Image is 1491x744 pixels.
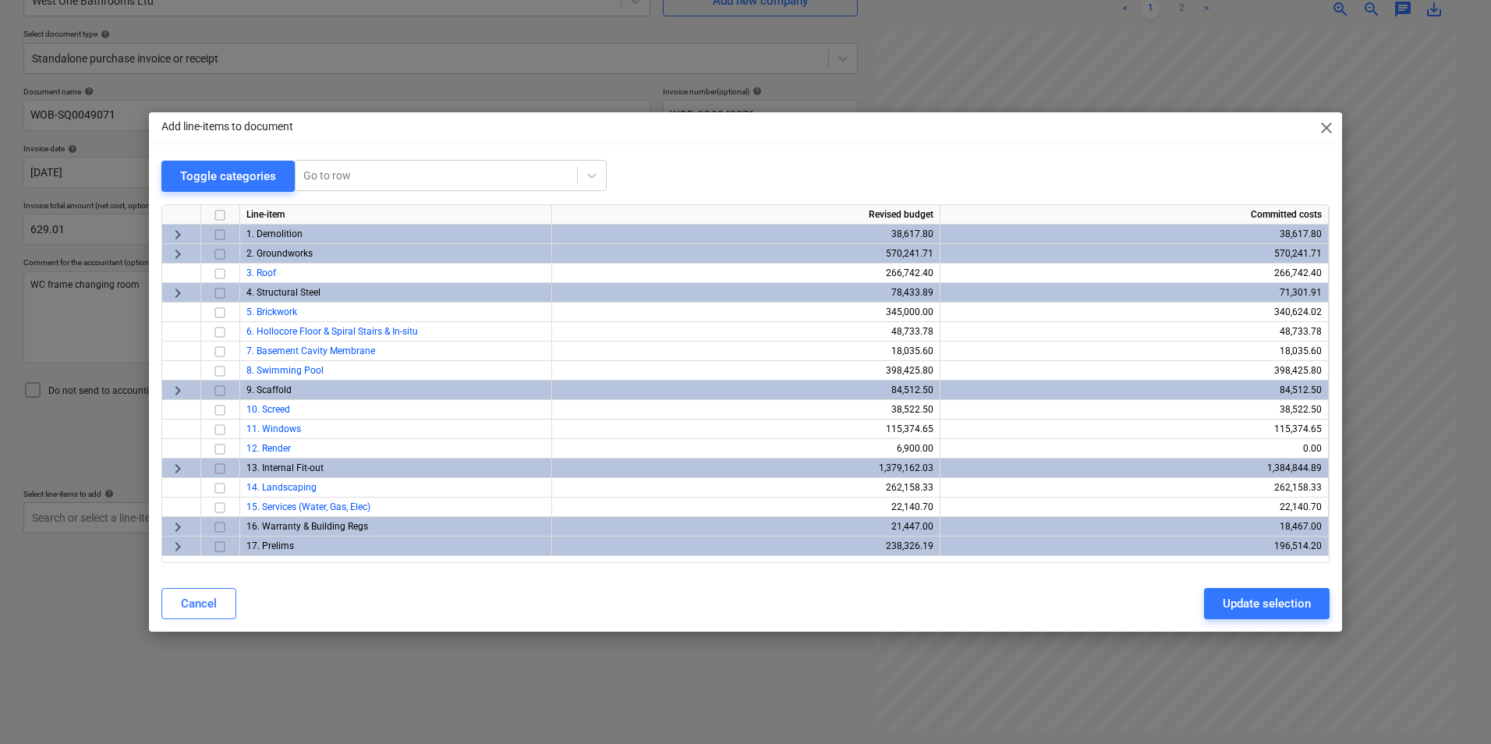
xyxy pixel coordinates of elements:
div: 6,900.00 [558,439,933,459]
button: Cancel [161,588,236,619]
div: 196,514.20 [947,537,1322,556]
div: 71,301.91 [947,283,1322,303]
div: 262,158.33 [558,478,933,498]
span: keyboard_arrow_right [168,245,187,264]
div: 38,617.80 [947,225,1322,244]
div: 238,326.19 [558,537,933,556]
p: Add line-items to document [161,119,293,135]
div: Line-item [240,205,552,225]
a: 5. Brickwork [246,306,297,317]
a: 7. Basement Cavity Membrane [246,345,375,356]
div: 18,467.00 [947,517,1322,537]
div: Revised budget [552,205,940,225]
button: Update selection [1204,588,1330,619]
div: Committed costs [940,205,1329,225]
a: 12. Render [246,443,291,454]
span: 16. Warranty & Building Regs [246,521,368,532]
div: 1,384,844.89 [947,459,1322,478]
span: keyboard_arrow_right [168,225,187,244]
div: 21,447.00 [558,517,933,537]
div: 0.00 [947,439,1322,459]
div: 262,158.33 [947,478,1322,498]
div: 570,241.71 [947,244,1322,264]
div: Cancel [181,593,217,614]
div: 1,379,162.03 [558,459,933,478]
div: 266,742.40 [947,264,1322,283]
div: 570,241.71 [558,244,933,264]
a: 15. Services (Water, Gas, Elec) [246,501,370,512]
span: 13. Internal Fit-out [246,462,324,473]
span: 4. Structural Steel [246,287,321,298]
div: 266,742.40 [558,264,933,283]
div: 18,035.60 [558,342,933,361]
div: 38,522.50 [947,400,1322,420]
iframe: Chat Widget [1413,669,1491,744]
a: 8. Swimming Pool [246,365,324,376]
span: keyboard_arrow_right [168,381,187,400]
span: 1. Demolition [246,229,303,239]
div: 115,374.65 [558,420,933,439]
span: keyboard_arrow_right [168,284,187,303]
div: 84,512.50 [558,381,933,400]
div: Update selection [1223,593,1311,614]
span: 9. Scaffold [246,384,292,395]
div: 18,035.60 [947,342,1322,361]
div: 38,617.80 [558,225,933,244]
div: 48,733.78 [947,322,1322,342]
span: close [1317,119,1336,137]
span: keyboard_arrow_right [168,459,187,478]
div: 115,374.65 [947,420,1322,439]
div: 398,425.80 [558,361,933,381]
button: Toggle categories [161,161,295,192]
div: 22,140.70 [947,498,1322,517]
div: 398,425.80 [947,361,1322,381]
span: keyboard_arrow_right [168,537,187,556]
a: 11. Windows [246,423,301,434]
div: 22,140.70 [558,498,933,517]
div: 38,522.50 [558,400,933,420]
span: 2. Groundworks [246,248,313,259]
div: 84,512.50 [947,381,1322,400]
span: keyboard_arrow_right [168,518,187,537]
span: 17. Prelims [246,540,294,551]
div: 48,733.78 [558,322,933,342]
a: 14. Landscaping [246,482,317,493]
div: 345,000.00 [558,303,933,322]
div: 340,624.02 [947,303,1322,322]
div: 78,433.89 [558,283,933,303]
a: 6. Hollocore Floor & Spiral Stairs & In-situ [246,326,418,337]
div: Toggle categories [180,166,276,186]
a: 3. Roof [246,267,276,278]
a: 10. Screed [246,404,290,415]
